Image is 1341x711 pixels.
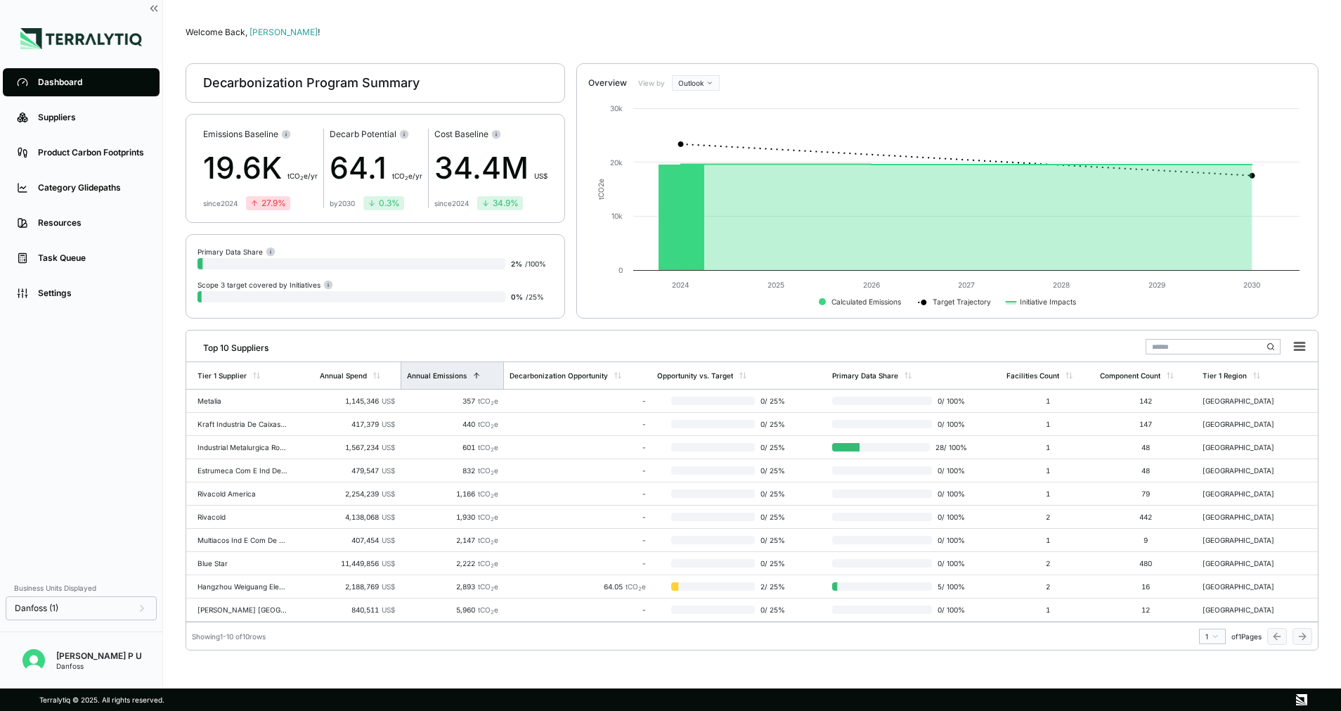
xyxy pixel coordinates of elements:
[406,420,498,428] div: 440
[17,643,51,677] button: Open user button
[382,397,395,405] span: US$
[406,443,498,451] div: 601
[250,198,286,209] div: 27.9 %
[368,198,400,209] div: 0.3 %
[318,27,320,37] span: !
[1006,371,1059,380] div: Facilities Count
[511,260,522,268] span: 2 %
[1100,513,1191,521] div: 442
[434,146,548,191] div: 34.4M
[1006,606,1089,614] div: 1
[406,489,498,498] div: 1,166
[638,79,666,87] label: View by
[330,129,422,140] div: Decarb Potential
[15,603,58,614] span: Danfoss (1)
[491,609,494,615] sub: 2
[250,27,320,37] span: [PERSON_NAME]
[197,489,287,498] div: Rivacold America
[638,586,642,592] sub: 2
[382,420,395,428] span: US$
[406,559,498,568] div: 2,222
[755,489,792,498] span: 0 / 25 %
[197,466,287,475] div: Estrumeca Com E Ind De Equip
[38,288,145,299] div: Settings
[197,582,287,591] div: Hangzhou Weiguang Electronic
[511,293,523,301] span: 0 %
[510,466,646,475] div: -
[767,281,784,289] text: 2025
[755,559,792,568] span: 0 / 25 %
[1100,559,1191,568] div: 480
[1100,606,1191,614] div: 12
[1203,582,1293,591] div: [GEOGRAPHIC_DATA]
[320,489,395,498] div: 2,254,239
[1203,513,1293,521] div: [GEOGRAPHIC_DATA]
[1148,281,1165,289] text: 2029
[611,212,623,220] text: 10k
[491,586,494,592] sub: 2
[38,112,145,123] div: Suppliers
[20,28,142,49] img: Logo
[932,489,967,498] span: 0 / 100 %
[382,513,395,521] span: US$
[1100,489,1191,498] div: 79
[510,582,646,591] div: 64.05
[382,559,395,568] span: US$
[1203,443,1293,451] div: [GEOGRAPHIC_DATA]
[405,175,408,181] sub: 2
[932,420,967,428] span: 0 / 100 %
[1203,397,1293,405] div: [GEOGRAPHIC_DATA]
[197,420,287,428] div: Kraft Industria De Caixas E Acessor
[320,466,395,475] div: 479,547
[672,281,689,289] text: 2024
[300,175,304,181] sub: 2
[932,582,967,591] span: 5 / 100 %
[1199,629,1226,644] button: 1
[863,281,880,289] text: 2026
[618,266,623,274] text: 0
[197,536,287,544] div: Multiacos Ind E Com De Produtos
[478,443,498,451] span: tCO e
[526,293,544,301] span: / 25 %
[755,582,792,591] span: 2 / 25 %
[197,246,276,257] div: Primary Data Share
[1006,397,1089,405] div: 1
[755,536,792,544] span: 0 / 25 %
[932,606,967,614] span: 0 / 100 %
[478,420,498,428] span: tCO e
[320,420,395,428] div: 417,379
[1100,371,1160,380] div: Component Count
[491,447,494,453] sub: 2
[382,466,395,475] span: US$
[626,582,646,591] span: tCO e
[588,77,627,89] div: Overview
[831,297,901,306] text: Calculated Emissions
[1203,420,1293,428] div: [GEOGRAPHIC_DATA]
[510,606,646,614] div: -
[672,75,720,91] button: Outlook
[320,582,395,591] div: 2,188,769
[1243,281,1260,289] text: 2030
[197,397,287,405] div: Metalia
[510,536,646,544] div: -
[478,536,498,544] span: tCO e
[510,489,646,498] div: -
[657,371,733,380] div: Opportunity vs. Target
[1205,632,1219,641] div: 1
[478,582,498,591] span: tCO e
[478,397,498,405] span: tCO e
[1203,371,1247,380] div: Tier 1 Region
[755,420,792,428] span: 0 / 25 %
[382,582,395,591] span: US$
[320,513,395,521] div: 4,138,068
[755,466,792,475] span: 0 / 25 %
[510,397,646,405] div: -
[320,397,395,405] div: 1,145,346
[755,606,792,614] span: 0 / 25 %
[406,397,498,405] div: 357
[320,606,395,614] div: 840,511
[481,198,519,209] div: 34.9 %
[192,337,268,354] div: Top 10 Suppliers
[1006,559,1089,568] div: 2
[491,400,494,406] sub: 2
